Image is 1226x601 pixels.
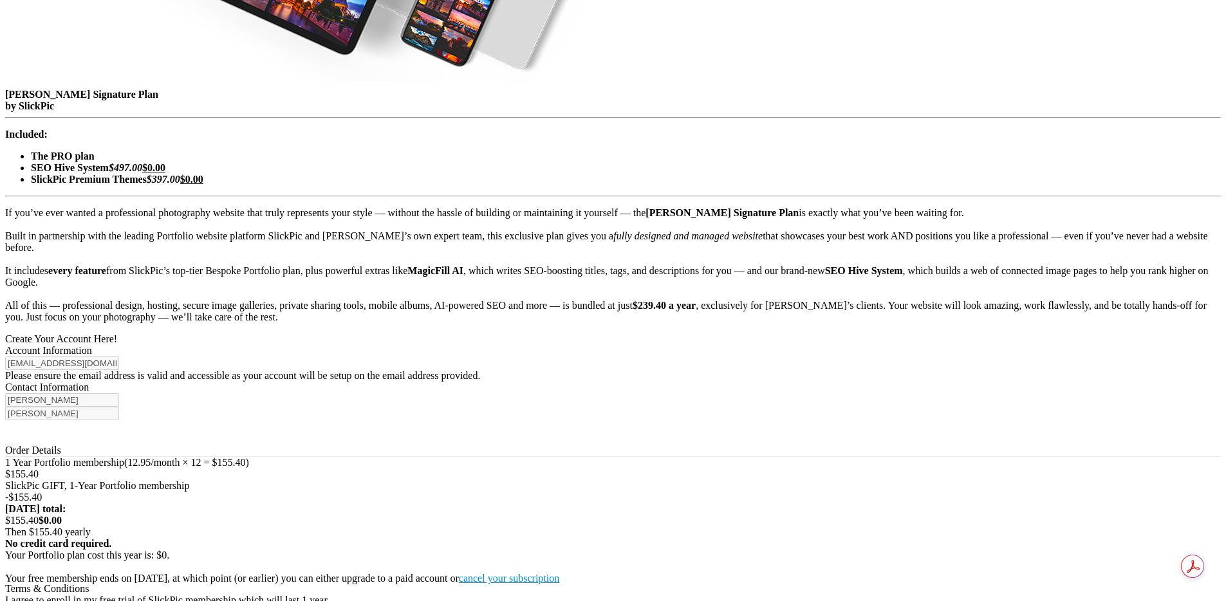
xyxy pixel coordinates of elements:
[5,457,1221,468] div: 1 Year Portfolio membership
[5,129,48,140] b: Included:
[142,162,165,173] u: $0.00
[31,151,95,162] b: The PRO plan
[613,230,763,241] i: fully designed and managed website
[124,457,249,468] span: (12.95/month × 12 = $155.40)
[5,468,1221,480] div: $155.40
[5,492,1221,503] div: -$155.40
[5,89,158,100] b: [PERSON_NAME] Signature Plan
[5,445,1221,456] div: Order Details
[825,265,903,276] b: SEO Hive System
[5,382,1221,393] div: Contact Information
[646,207,799,218] b: [PERSON_NAME] Signature Plan
[31,174,147,185] b: SlickPic Premium Themes
[31,162,109,173] b: SEO Hive System
[5,503,66,514] b: [DATE] total:
[5,583,1221,595] div: Terms & Conditions
[5,345,92,356] span: Account Information
[5,370,1221,382] div: Please ensure the email address is valid and accessible as your account will be setup on the emai...
[5,526,91,537] span: Then $155.40 yearly
[48,265,106,276] b: every feature
[5,100,54,111] b: by SlickPic
[5,515,39,526] span: $155.40
[180,174,203,185] u: $0.00
[5,538,1221,584] div: Your Portfolio plan cost this year is: $0. Your free membership ends on [DATE], at which point (o...
[39,515,62,526] b: $0.00
[147,174,180,185] i: $397.00
[5,407,119,420] input: Last name
[407,265,463,276] b: MagicFill AI
[633,300,696,311] b: $239.40 a year
[459,573,559,584] a: cancel your subscription
[5,333,1221,345] div: Create Your Account Here!
[109,162,142,173] i: $497.00
[5,207,1221,323] p: If you’ve ever wanted a professional photography website that truly represents your style — witho...
[5,393,119,407] input: First name
[5,538,111,549] b: No credit card required.
[5,480,1221,492] div: SlickPic GIFT, 1-Year Portfolio membership
[5,356,119,370] input: E-mail address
